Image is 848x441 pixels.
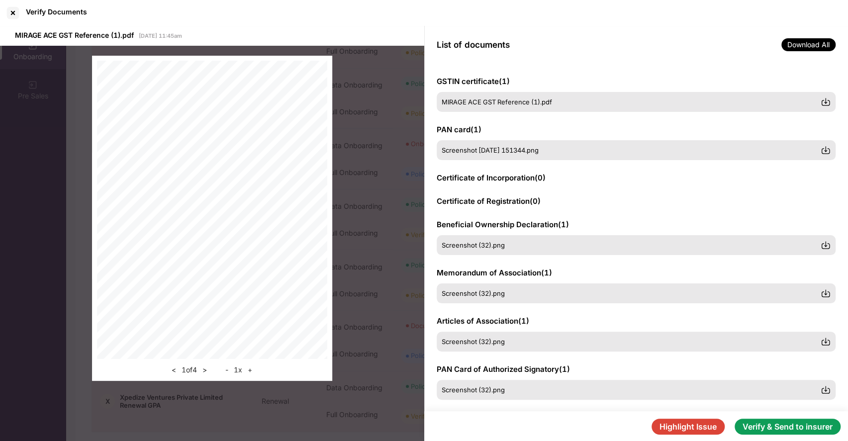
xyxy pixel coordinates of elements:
[222,364,255,376] div: 1 x
[437,220,569,229] span: Beneficial Ownership Declaration ( 1 )
[169,364,179,376] button: <
[437,125,481,134] span: PAN card ( 1 )
[652,419,725,435] button: Highlight Issue
[437,196,541,206] span: Certificate of Registration ( 0 )
[821,97,831,107] img: svg+xml;base64,PHN2ZyBpZD0iRG93bmxvYWQtMzJ4MzIiIHhtbG5zPSJodHRwOi8vd3d3LnczLm9yZy8yMDAwL3N2ZyIgd2...
[139,32,182,39] span: [DATE] 11:45am
[437,316,529,326] span: Articles of Association ( 1 )
[821,240,831,250] img: svg+xml;base64,PHN2ZyBpZD0iRG93bmxvYWQtMzJ4MzIiIHhtbG5zPSJodHRwOi8vd3d3LnczLm9yZy8yMDAwL3N2ZyIgd2...
[437,173,546,182] span: Certificate of Incorporation ( 0 )
[442,386,505,394] span: Screenshot (32).png
[437,40,510,50] span: List of documents
[821,145,831,155] img: svg+xml;base64,PHN2ZyBpZD0iRG93bmxvYWQtMzJ4MzIiIHhtbG5zPSJodHRwOi8vd3d3LnczLm9yZy8yMDAwL3N2ZyIgd2...
[442,289,505,297] span: Screenshot (32).png
[821,385,831,395] img: svg+xml;base64,PHN2ZyBpZD0iRG93bmxvYWQtMzJ4MzIiIHhtbG5zPSJodHRwOi8vd3d3LnczLm9yZy8yMDAwL3N2ZyIgd2...
[781,38,836,51] span: Download All
[437,77,510,86] span: GSTIN certificate ( 1 )
[442,146,539,154] span: Screenshot [DATE] 151344.png
[821,337,831,347] img: svg+xml;base64,PHN2ZyBpZD0iRG93bmxvYWQtMzJ4MzIiIHhtbG5zPSJodHRwOi8vd3d3LnczLm9yZy8yMDAwL3N2ZyIgd2...
[437,364,570,374] span: PAN Card of Authorized Signatory ( 1 )
[442,241,505,249] span: Screenshot (32).png
[222,364,231,376] button: -
[442,98,552,106] span: MIRAGE ACE GST Reference (1).pdf
[821,288,831,298] img: svg+xml;base64,PHN2ZyBpZD0iRG93bmxvYWQtMzJ4MzIiIHhtbG5zPSJodHRwOi8vd3d3LnczLm9yZy8yMDAwL3N2ZyIgd2...
[442,338,505,346] span: Screenshot (32).png
[15,31,134,39] span: MIRAGE ACE GST Reference (1).pdf
[199,364,210,376] button: >
[245,364,255,376] button: +
[735,419,841,435] button: Verify & Send to insurer
[169,364,210,376] div: 1 of 4
[26,7,87,16] div: Verify Documents
[437,268,552,277] span: Memorandum of Association ( 1 )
